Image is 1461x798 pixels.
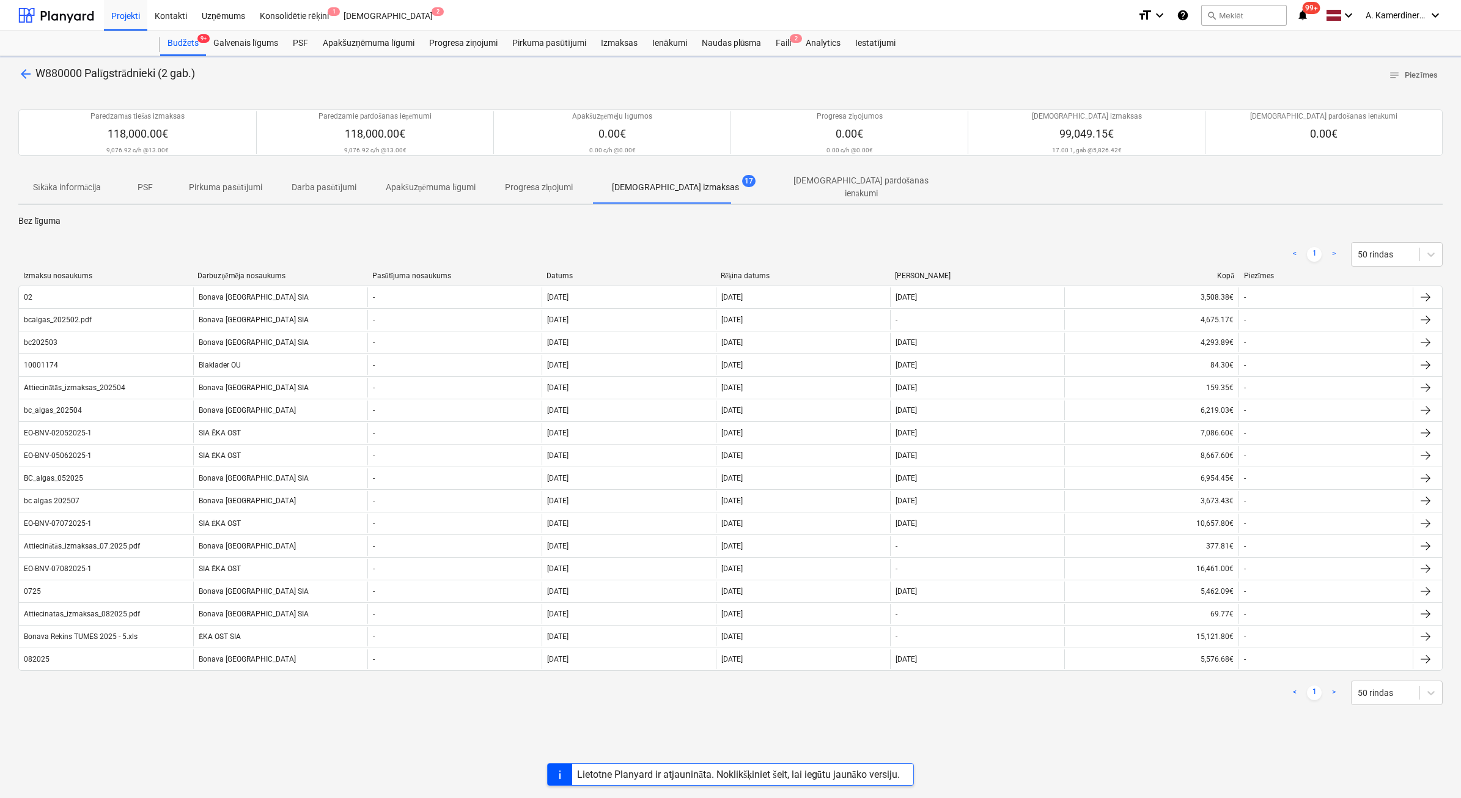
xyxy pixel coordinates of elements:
[373,293,375,301] div: -
[193,446,367,465] div: SIA ĒKA OST
[1244,361,1246,369] div: -
[422,31,505,56] a: Progresa ziņojumi
[896,316,897,324] div: -
[896,542,897,550] div: -
[505,31,594,56] div: Pirkuma pasūtījumi
[373,361,375,369] div: -
[896,383,917,392] div: [DATE]
[817,111,883,122] p: Progresa ziņojumos
[1307,247,1322,262] a: Page 1 is your current page
[373,542,375,550] div: -
[24,293,32,301] div: 02
[1064,355,1238,375] div: 84.30€
[572,111,652,122] p: Apakšuzņēmēju līgumos
[24,655,50,663] div: 082025
[1244,474,1246,482] div: -
[896,429,917,437] div: [DATE]
[23,272,188,280] div: Izmaksu nosaukums
[721,632,743,641] div: [DATE]
[826,146,873,154] p: 0.00 c/h @ 0.00€
[896,632,897,641] div: -
[778,174,944,200] p: [DEMOGRAPHIC_DATA] pārdošanas ienākumi
[1244,316,1246,324] div: -
[285,31,315,56] a: PSF
[1244,587,1246,596] div: -
[108,127,168,140] span: 118,000.00€
[896,338,917,347] div: [DATE]
[721,497,743,505] div: [DATE]
[547,610,569,618] div: [DATE]
[547,497,569,505] div: [DATE]
[505,181,573,194] p: Progresa ziņojumi
[547,429,569,437] div: [DATE]
[721,564,743,573] div: [DATE]
[24,542,140,551] div: Attiecinātās_izmaksas_07.2025.pdf
[547,587,569,596] div: [DATE]
[193,423,367,443] div: SIA ĒKA OST
[24,316,92,324] div: bcalgas_202502.pdf
[18,67,33,81] span: arrow_back
[24,429,92,437] div: EO-BNV-02052025-1
[547,361,569,369] div: [DATE]
[1064,514,1238,533] div: 10,657.80€
[1307,685,1322,700] a: Page 1 is your current page
[1064,468,1238,488] div: 6,954.45€
[197,272,362,281] div: Darbuzņēmēja nosaukums
[24,587,41,596] div: 0725
[790,34,802,43] span: 2
[1244,610,1246,618] div: -
[206,31,285,56] a: Galvenais līgums
[1389,70,1400,81] span: notes
[1341,8,1356,23] i: keyboard_arrow_down
[373,632,375,641] div: -
[1201,5,1287,26] button: Meklēt
[768,31,798,56] div: Faili
[594,31,645,56] a: Izmaksas
[373,564,375,573] div: -
[612,181,739,194] p: [DEMOGRAPHIC_DATA] izmaksas
[1152,8,1167,23] i: keyboard_arrow_down
[189,181,262,194] p: Pirkuma pasūtījumi
[1064,401,1238,420] div: 6,219.03€
[694,31,769,56] div: Naudas plūsma
[721,451,743,460] div: [DATE]
[1244,293,1246,301] div: -
[1177,8,1189,23] i: Zināšanu pamats
[373,519,375,528] div: -
[547,383,569,392] div: [DATE]
[193,287,367,307] div: Bonava [GEOGRAPHIC_DATA] SIA
[193,559,367,578] div: SIA ĒKA OST
[589,146,636,154] p: 0.00 c/h @ 0.00€
[106,146,169,154] p: 9,076.92 c/h @ 13.00€
[24,338,57,347] div: bc202503
[24,519,92,528] div: EO-BNV-07072025-1
[721,338,743,347] div: [DATE]
[721,406,743,415] div: [DATE]
[24,406,82,415] div: bc_algas_202504
[373,383,375,392] div: -
[373,587,375,596] div: -
[896,451,917,460] div: [DATE]
[372,272,537,281] div: Pasūtījuma nosaukums
[1244,429,1246,437] div: -
[896,361,917,369] div: [DATE]
[577,769,900,780] div: Lietotne Planyard ir atjaunināta. Noklikšķiniet šeit, lai iegūtu jaunāko versiju.
[18,215,1443,227] p: Bez līguma
[721,383,743,392] div: [DATE]
[1384,66,1443,85] button: Piezīmes
[798,31,848,56] a: Analytics
[24,632,138,641] div: Bonava Rekins TUMES 2025 - 5.xls
[742,175,756,187] span: 17
[721,429,743,437] div: [DATE]
[24,564,92,573] div: EO-BNV-07082025-1
[1244,272,1408,281] div: Piezīmes
[547,519,569,528] div: [DATE]
[848,31,903,56] div: Iestatījumi
[645,31,694,56] a: Ienākumi
[1064,491,1238,511] div: 3,673.43€
[373,338,375,347] div: -
[130,181,160,194] p: PSF
[345,127,405,140] span: 118,000.00€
